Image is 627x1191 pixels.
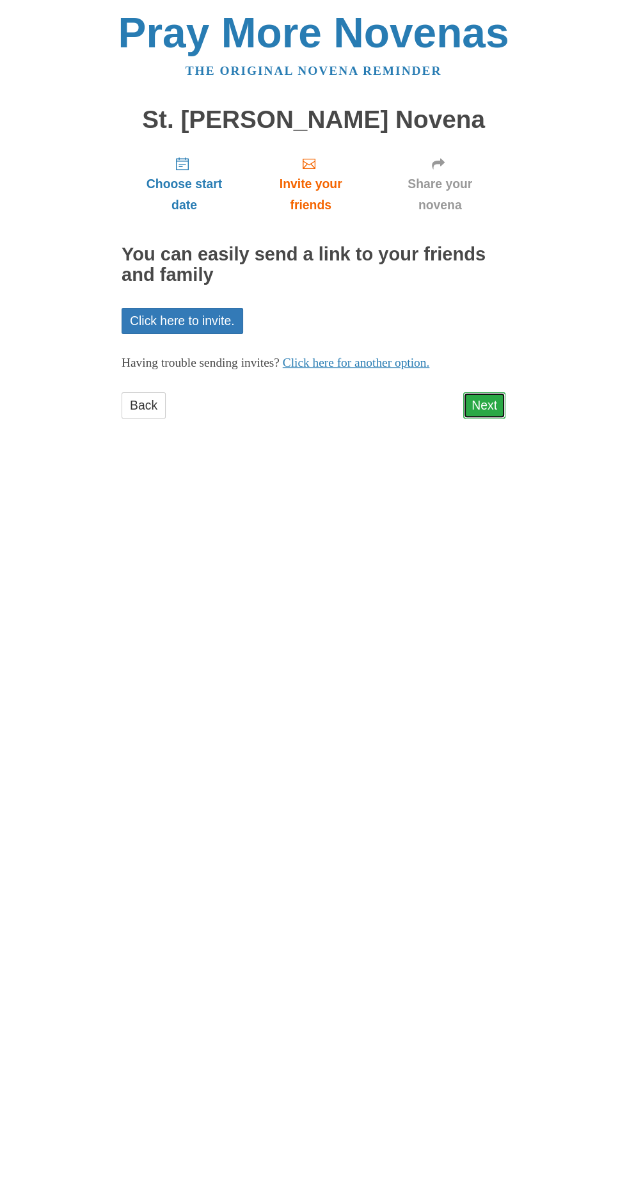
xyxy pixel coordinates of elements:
h1: St. [PERSON_NAME] Novena [122,106,505,134]
a: Next [463,392,505,419]
a: Choose start date [122,146,247,222]
a: Back [122,392,166,419]
h2: You can easily send a link to your friends and family [122,244,505,285]
a: The original novena reminder [186,64,442,77]
a: Invite your friends [247,146,374,222]
span: Having trouble sending invites? [122,356,280,369]
span: Share your novena [387,173,493,216]
a: Pray More Novenas [118,9,509,56]
a: Share your novena [374,146,505,222]
span: Choose start date [134,173,234,216]
span: Invite your friends [260,173,361,216]
a: Click here to invite. [122,308,243,334]
a: Click here for another option. [283,356,430,369]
